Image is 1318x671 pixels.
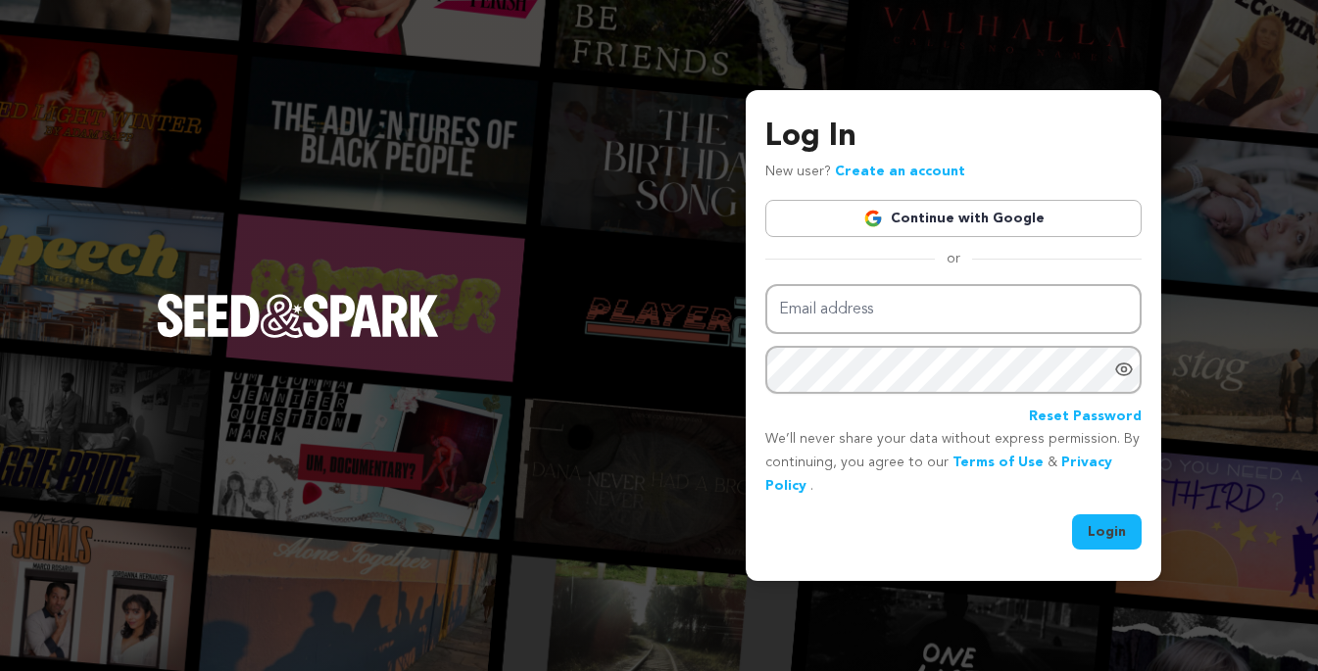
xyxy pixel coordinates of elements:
[765,428,1142,498] p: We’ll never share your data without express permission. By continuing, you agree to our & .
[765,200,1142,237] a: Continue with Google
[835,165,965,178] a: Create an account
[765,114,1142,161] h3: Log In
[765,455,1112,493] a: Privacy Policy
[952,455,1044,469] a: Terms of Use
[935,249,972,268] span: or
[157,294,439,337] img: Seed&Spark Logo
[765,161,965,184] p: New user?
[1029,406,1142,429] a: Reset Password
[157,294,439,376] a: Seed&Spark Homepage
[765,284,1142,334] input: Email address
[1072,514,1142,550] button: Login
[1114,359,1134,379] a: Show password as plain text. Warning: this will display your password on the screen.
[863,209,883,228] img: Google logo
